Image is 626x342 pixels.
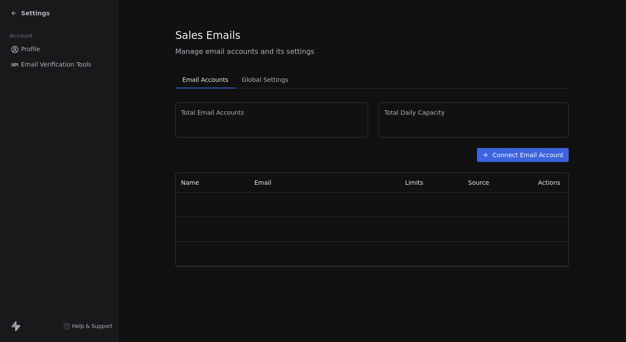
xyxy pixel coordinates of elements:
span: Manage email accounts and its settings [175,46,569,57]
span: Total Daily Capacity [384,108,563,117]
span: Limits [405,179,423,186]
span: Profile [21,45,40,54]
span: Email Accounts [179,74,232,86]
a: Profile [7,42,111,56]
span: Help & Support [72,323,112,330]
span: Actions [538,179,560,186]
span: Sales Emails [175,29,240,42]
button: Connect Email Account [477,148,569,162]
span: Email [254,179,271,186]
span: Email Verification Tools [21,60,91,69]
span: Total Email Accounts [181,108,362,117]
a: Settings [10,9,50,18]
span: Name [181,179,199,186]
a: Email Verification Tools [7,57,111,72]
span: Source [468,179,489,186]
span: Global Settings [238,74,292,86]
a: Help & Support [63,323,112,330]
span: Settings [21,9,50,18]
span: Account [6,29,36,42]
